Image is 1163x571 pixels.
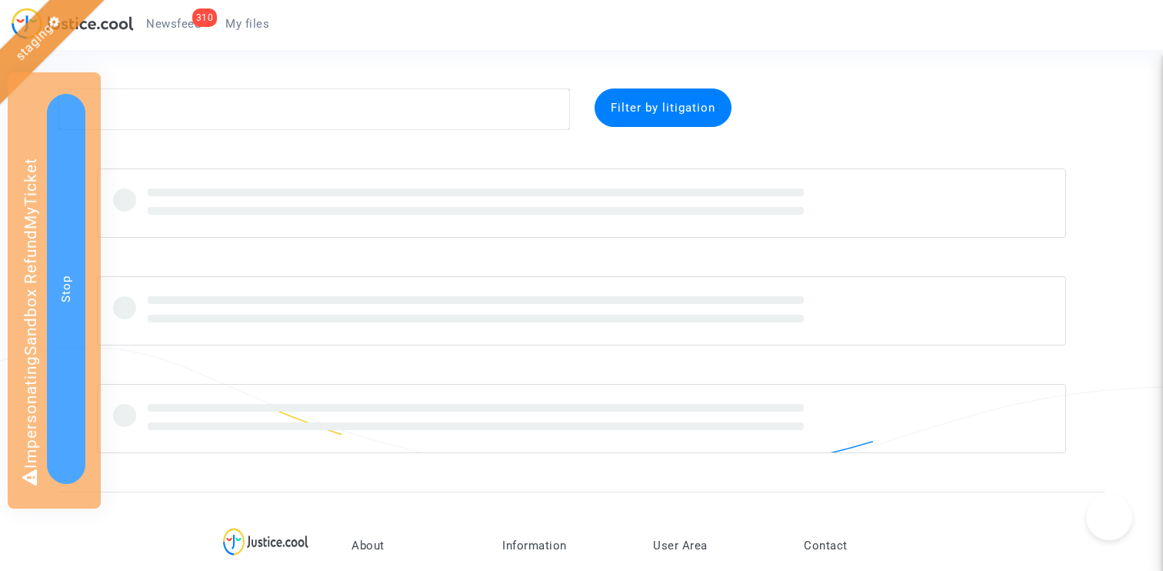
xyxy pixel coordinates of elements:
[804,539,931,553] p: Contact
[59,275,73,302] span: Stop
[213,12,282,35] a: My files
[134,12,213,35] a: 310Newsfeed
[225,17,269,31] span: My files
[653,539,781,553] p: User Area
[223,528,308,556] img: logo-lg.svg
[352,539,479,553] p: About
[1086,494,1132,540] iframe: Help Scout Beacon - Open
[146,17,201,31] span: Newsfeed
[502,539,630,553] p: Information
[611,101,715,115] span: Filter by litigation
[12,21,55,64] a: staging
[192,8,218,27] div: 310
[8,72,101,509] div: Impersonating
[12,8,134,39] img: jc-logo.svg
[47,94,85,484] button: Stop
